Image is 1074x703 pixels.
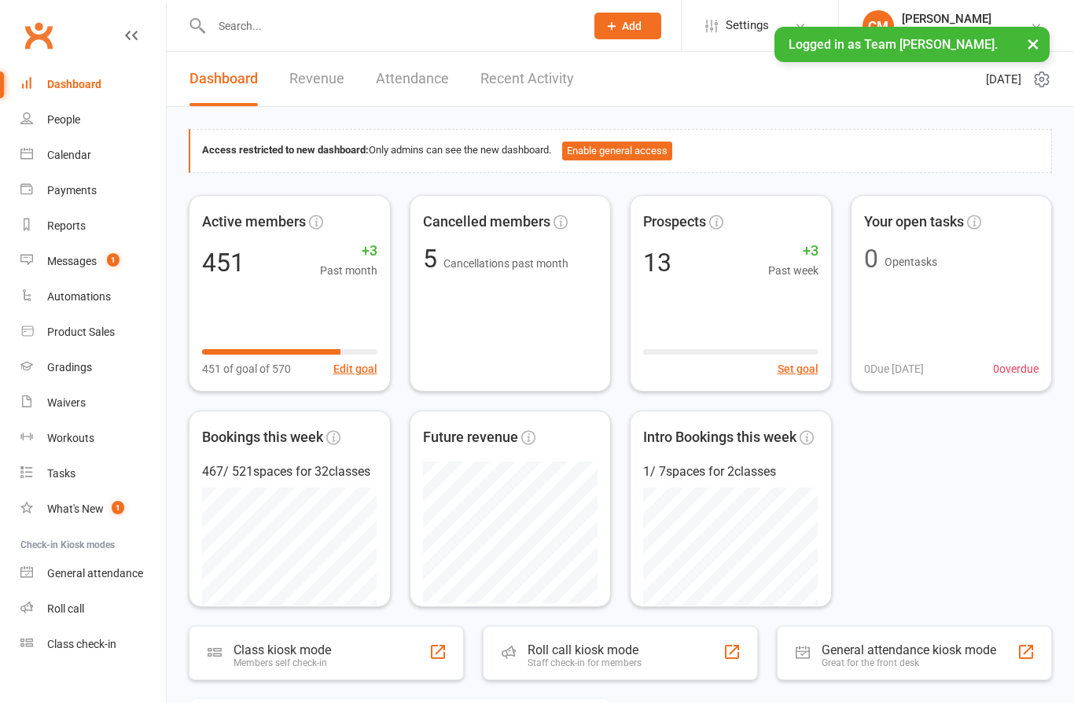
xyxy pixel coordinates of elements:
[376,52,449,106] a: Attendance
[47,326,115,338] div: Product Sales
[289,52,344,106] a: Revenue
[234,642,331,657] div: Class kiosk mode
[47,149,91,161] div: Calendar
[768,262,818,279] span: Past week
[47,432,94,444] div: Workouts
[47,396,86,409] div: Waivers
[1019,27,1047,61] button: ×
[20,67,166,102] a: Dashboard
[112,501,124,514] span: 1
[528,657,642,668] div: Staff check-in for members
[643,462,818,482] div: 1 / 7 spaces for 2 classes
[47,567,143,580] div: General attendance
[789,37,998,52] span: Logged in as Team [PERSON_NAME].
[622,20,642,32] span: Add
[202,462,377,482] div: 467 / 521 spaces for 32 classes
[986,70,1021,89] span: [DATE]
[47,361,92,374] div: Gradings
[202,142,1039,160] div: Only admins can see the new dashboard.
[320,240,377,263] span: +3
[822,642,996,657] div: General attendance kiosk mode
[643,250,671,275] div: 13
[234,657,331,668] div: Members self check-in
[885,256,937,268] span: Open tasks
[726,8,769,43] span: Settings
[333,360,377,377] button: Edit goal
[20,208,166,244] a: Reports
[47,502,104,515] div: What's New
[863,10,894,42] div: CM
[47,638,116,650] div: Class check-in
[643,426,796,449] span: Intro Bookings this week
[768,240,818,263] span: +3
[202,211,306,234] span: Active members
[902,26,1015,40] div: Team [PERSON_NAME]
[902,12,1015,26] div: [PERSON_NAME]
[528,642,642,657] div: Roll call kiosk mode
[594,13,661,39] button: Add
[480,52,574,106] a: Recent Activity
[20,385,166,421] a: Waivers
[47,184,97,197] div: Payments
[864,360,924,377] span: 0 Due [DATE]
[643,211,706,234] span: Prospects
[47,78,101,90] div: Dashboard
[20,591,166,627] a: Roll call
[20,556,166,591] a: General attendance kiosk mode
[20,627,166,662] a: Class kiosk mode
[20,138,166,173] a: Calendar
[47,113,80,126] div: People
[20,421,166,456] a: Workouts
[107,253,120,267] span: 1
[864,246,878,271] div: 0
[202,426,323,449] span: Bookings this week
[20,491,166,527] a: What's New1
[20,279,166,315] a: Automations
[20,456,166,491] a: Tasks
[778,360,818,377] button: Set goal
[20,173,166,208] a: Payments
[20,244,166,279] a: Messages 1
[19,16,58,55] a: Clubworx
[202,250,245,275] div: 451
[20,102,166,138] a: People
[47,255,97,267] div: Messages
[20,350,166,385] a: Gradings
[423,244,443,274] span: 5
[189,52,258,106] a: Dashboard
[562,142,672,160] button: Enable general access
[864,211,964,234] span: Your open tasks
[47,219,86,232] div: Reports
[47,290,111,303] div: Automations
[20,315,166,350] a: Product Sales
[202,144,369,156] strong: Access restricted to new dashboard:
[423,211,550,234] span: Cancelled members
[47,602,84,615] div: Roll call
[202,360,291,377] span: 451 of goal of 570
[423,426,518,449] span: Future revenue
[207,15,574,37] input: Search...
[443,257,568,270] span: Cancellations past month
[993,360,1039,377] span: 0 overdue
[320,262,377,279] span: Past month
[822,657,996,668] div: Great for the front desk
[47,467,75,480] div: Tasks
